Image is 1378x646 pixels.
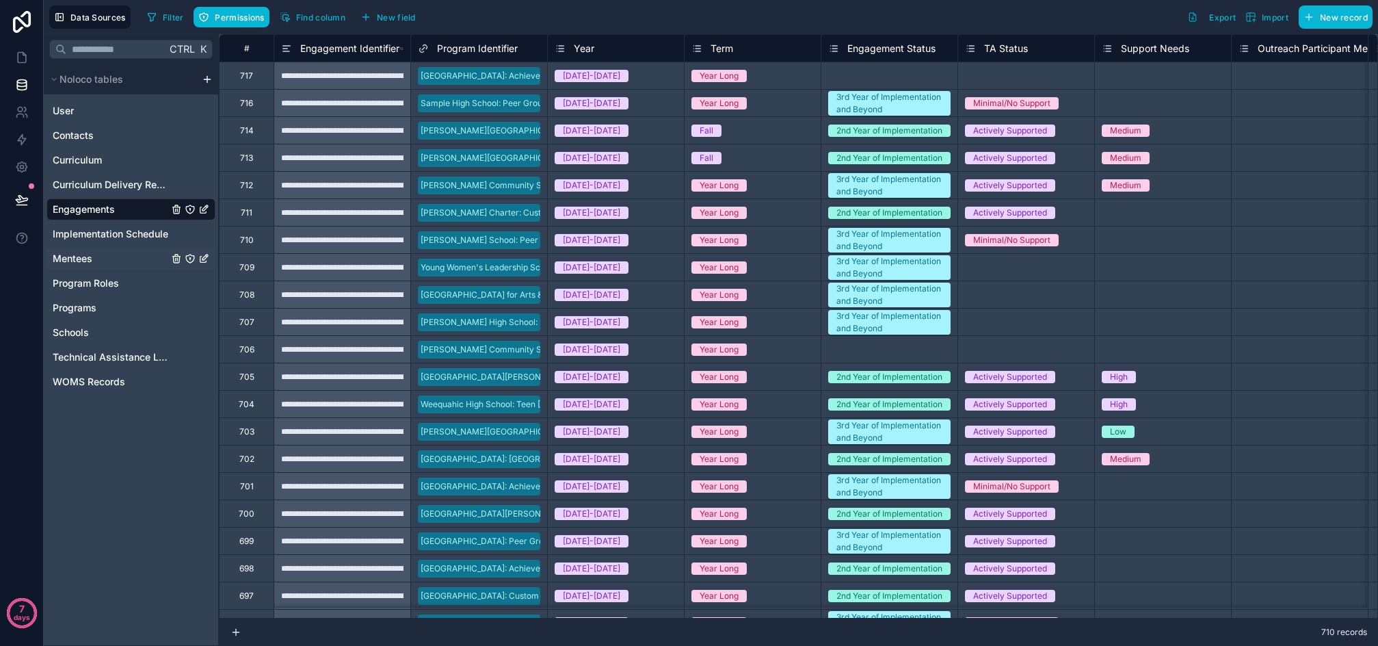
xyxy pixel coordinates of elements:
[563,590,620,602] div: [DATE]-[DATE]
[1293,5,1373,29] a: New record
[240,153,253,164] div: 713
[240,70,253,81] div: 717
[836,453,942,465] div: 2nd Year of Implementation
[421,125,715,137] div: [PERSON_NAME][GEOGRAPHIC_DATA]: Peer Group Connection High School
[239,536,254,547] div: 699
[215,12,264,23] span: Permissions
[239,289,254,300] div: 708
[194,7,269,27] button: Permissions
[421,563,602,575] div: [GEOGRAPHIC_DATA]: Achievement Mentoring
[700,289,739,301] div: Year Long
[194,7,274,27] a: Permissions
[973,535,1047,547] div: Actively Supported
[563,289,620,301] div: [DATE]-[DATE]
[163,12,184,23] span: Filter
[1121,42,1189,55] span: Support Needs
[563,179,620,192] div: [DATE]-[DATE]
[700,261,739,274] div: Year Long
[1110,398,1128,411] div: High
[563,563,620,575] div: [DATE]-[DATE]
[1262,12,1288,23] span: Import
[275,7,350,27] button: Find column
[836,152,942,164] div: 2nd Year of Implementation
[377,12,416,23] span: New field
[241,207,252,218] div: 711
[239,508,254,519] div: 700
[421,97,642,109] div: Sample High School: Peer Group Connection High School
[836,529,942,554] div: 3rd Year of Implementation and Beyond
[239,591,254,602] div: 697
[700,97,739,109] div: Year Long
[421,70,602,82] div: [GEOGRAPHIC_DATA]: Achievement Mentoring
[70,12,126,23] span: Data Sources
[1320,12,1368,23] span: New record
[142,7,189,27] button: Filter
[973,398,1047,411] div: Actively Supported
[700,480,739,493] div: Year Long
[239,563,254,574] div: 698
[239,262,254,273] div: 709
[49,5,131,29] button: Data Sources
[836,91,942,116] div: 3rd Year of Implementation and Beyond
[563,207,620,219] div: [DATE]-[DATE]
[836,125,942,137] div: 2nd Year of Implementation
[700,125,713,137] div: Fall
[421,398,622,411] div: Weequahic High School: Teen [GEOGRAPHIC_DATA]
[1209,12,1236,23] span: Export
[239,344,254,355] div: 706
[1241,5,1293,29] button: Import
[240,125,254,136] div: 714
[700,398,739,411] div: Year Long
[168,40,196,57] span: Ctrl
[700,207,739,219] div: Year Long
[563,125,620,137] div: [DATE]-[DATE]
[973,480,1050,493] div: Minimal/No Support
[711,42,733,55] span: Term
[973,234,1050,246] div: Minimal/No Support
[1299,5,1373,29] button: New record
[14,608,30,627] p: days
[421,371,715,383] div: [GEOGRAPHIC_DATA][PERSON_NAME]: Peer Group Connection High School
[198,44,208,54] span: K
[836,255,942,280] div: 3rd Year of Implementation and Beyond
[847,42,936,55] span: Engagement Status
[240,180,253,191] div: 712
[836,611,942,636] div: 3rd Year of Implementation and Beyond
[563,261,620,274] div: [DATE]-[DATE]
[240,98,253,109] div: 716
[973,152,1047,164] div: Actively Supported
[1182,5,1241,29] button: Export
[700,508,739,520] div: Year Long
[1110,179,1141,192] div: Medium
[700,590,739,602] div: Year Long
[563,617,620,630] div: [DATE]-[DATE]
[700,179,739,192] div: Year Long
[421,344,678,356] div: [PERSON_NAME] Community School (P.S. 15): Community Schools
[239,454,254,465] div: 702
[421,426,680,438] div: [PERSON_NAME][GEOGRAPHIC_DATA]: Teen [GEOGRAPHIC_DATA]
[563,453,620,465] div: [DATE]-[DATE]
[700,316,739,328] div: Year Long
[563,398,620,411] div: [DATE]-[DATE]
[984,42,1028,55] span: TA Status
[421,617,657,630] div: [GEOGRAPHIC_DATA]: Peer Group Connection Middle School
[973,97,1050,109] div: Minimal/No Support
[973,453,1047,465] div: Actively Supported
[421,316,679,328] div: [PERSON_NAME] High School: Peer Group Connection High School
[239,426,254,437] div: 703
[700,344,739,356] div: Year Long
[973,563,1047,575] div: Actively Supported
[563,97,620,109] div: [DATE]-[DATE]
[421,508,723,520] div: [GEOGRAPHIC_DATA][PERSON_NAME]: Peer Group Connection Middle School
[836,398,942,411] div: 2nd Year of Implementation
[1110,125,1141,137] div: Medium
[421,261,750,274] div: Young Women's Leadership School of the Bronx: Peer Group Connection High School
[421,207,553,219] div: [PERSON_NAME] Charter: Custom
[563,70,620,82] div: [DATE]-[DATE]
[700,617,739,630] div: Year Long
[1110,371,1128,383] div: High
[973,617,1050,630] div: Minimal/No Support
[700,563,739,575] div: Year Long
[563,508,620,520] div: [DATE]-[DATE]
[700,371,739,383] div: Year Long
